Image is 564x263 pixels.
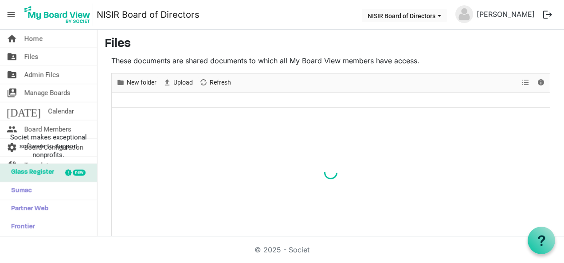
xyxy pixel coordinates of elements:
[7,30,17,47] span: home
[7,84,17,102] span: switch_account
[3,6,20,23] span: menu
[7,164,54,182] span: Glass Register
[7,120,17,138] span: people
[7,200,48,218] span: Partner Web
[24,120,71,138] span: Board Members
[4,133,93,159] span: Societ makes exceptional software to support nonprofits.
[24,48,39,66] span: Files
[7,48,17,66] span: folder_shared
[255,245,309,254] a: © 2025 - Societ
[48,102,74,120] span: Calendar
[7,102,41,120] span: [DATE]
[473,5,538,23] a: [PERSON_NAME]
[24,84,70,102] span: Manage Boards
[73,170,86,176] div: new
[22,4,93,26] img: My Board View Logo
[111,55,550,66] p: These documents are shared documents to which all My Board View members have access.
[24,66,59,84] span: Admin Files
[455,5,473,23] img: no-profile-picture.svg
[7,66,17,84] span: folder_shared
[97,6,200,23] a: NISIR Board of Directors
[22,4,97,26] a: My Board View Logo
[105,37,557,52] h3: Files
[538,5,557,24] button: logout
[362,9,447,22] button: NISIR Board of Directors dropdownbutton
[24,30,43,47] span: Home
[7,182,32,200] span: Sumac
[7,218,35,236] span: Frontier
